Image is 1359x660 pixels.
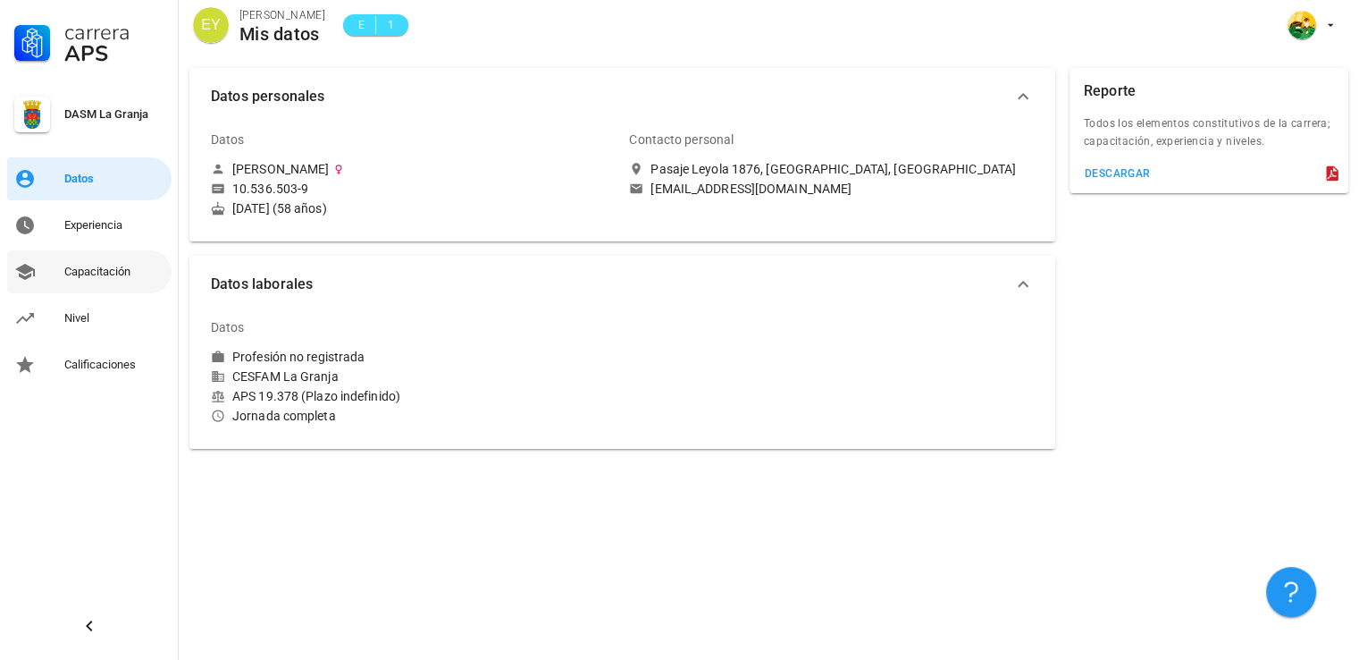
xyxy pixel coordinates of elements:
[7,343,172,386] a: Calificaciones
[211,368,615,385] div: CESFAM La Granja
[354,16,368,34] span: E
[211,118,245,161] div: Datos
[211,408,615,424] div: Jornada completa
[232,181,308,197] div: 10.536.503-9
[211,388,615,404] div: APS 19.378 (Plazo indefinido)
[629,181,1033,197] a: [EMAIL_ADDRESS][DOMAIN_NAME]
[1084,167,1151,180] div: descargar
[1288,11,1316,39] div: avatar
[1077,161,1158,186] button: descargar
[189,68,1055,125] button: Datos personales
[7,297,172,340] a: Nivel
[239,24,325,44] div: Mis datos
[1084,68,1136,114] div: Reporte
[232,349,365,365] div: Profesión no registrada
[193,7,229,43] div: avatar
[201,7,220,43] span: EY
[189,256,1055,313] button: Datos laborales
[7,157,172,200] a: Datos
[64,311,164,326] div: Nivel
[64,21,164,43] div: Carrera
[64,43,164,64] div: APS
[629,118,734,161] div: Contacto personal
[211,306,245,349] div: Datos
[629,161,1033,177] a: Pasaje Leyola 1876, [GEOGRAPHIC_DATA], [GEOGRAPHIC_DATA]
[232,161,329,177] div: [PERSON_NAME]
[1070,114,1348,161] div: Todos los elementos constitutivos de la carrera; capacitación, experiencia y niveles.
[64,218,164,233] div: Experiencia
[383,16,398,34] span: 1
[7,204,172,247] a: Experiencia
[239,6,325,24] div: [PERSON_NAME]
[64,265,164,279] div: Capacitación
[211,272,1012,297] span: Datos laborales
[650,161,1016,177] div: Pasaje Leyola 1876, [GEOGRAPHIC_DATA], [GEOGRAPHIC_DATA]
[211,200,615,216] div: [DATE] (58 años)
[64,172,164,186] div: Datos
[211,84,1012,109] span: Datos personales
[64,107,164,122] div: DASM La Granja
[650,181,851,197] div: [EMAIL_ADDRESS][DOMAIN_NAME]
[7,250,172,293] a: Capacitación
[64,358,164,372] div: Calificaciones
